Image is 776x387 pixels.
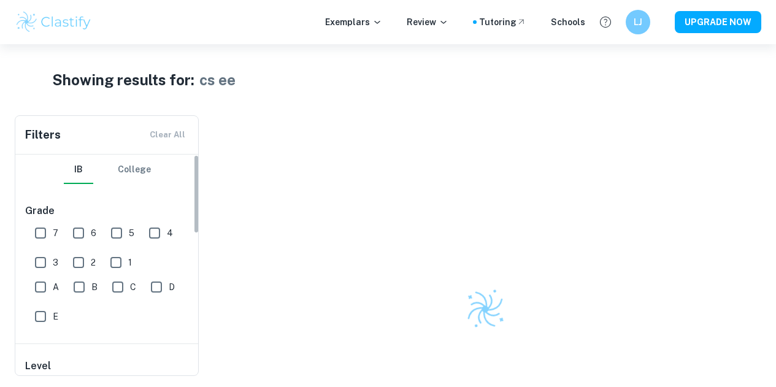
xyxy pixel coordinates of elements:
span: 1 [128,256,132,269]
p: Exemplars [325,15,382,29]
button: College [118,155,151,184]
p: Review [407,15,448,29]
img: Clastify logo [15,10,93,34]
h6: Level [25,359,190,374]
span: 7 [53,226,58,240]
button: UPGRADE NOW [675,11,761,33]
img: Clastify logo [459,283,510,334]
h1: cs ee [199,69,236,91]
h6: Grade [25,204,190,218]
button: Help and Feedback [595,12,616,33]
span: 4 [167,226,173,240]
a: Tutoring [479,15,526,29]
button: LJ [626,10,650,34]
span: B [91,280,98,294]
h6: LJ [631,15,645,29]
span: C [130,280,136,294]
span: A [53,280,59,294]
span: D [169,280,175,294]
span: 2 [91,256,96,269]
a: Schools [551,15,585,29]
span: E [53,310,58,323]
span: 6 [91,226,96,240]
h1: Showing results for: [52,69,194,91]
div: Filter type choice [64,155,151,184]
span: 5 [129,226,134,240]
h6: Filters [25,126,61,144]
button: IB [64,155,93,184]
span: 3 [53,256,58,269]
